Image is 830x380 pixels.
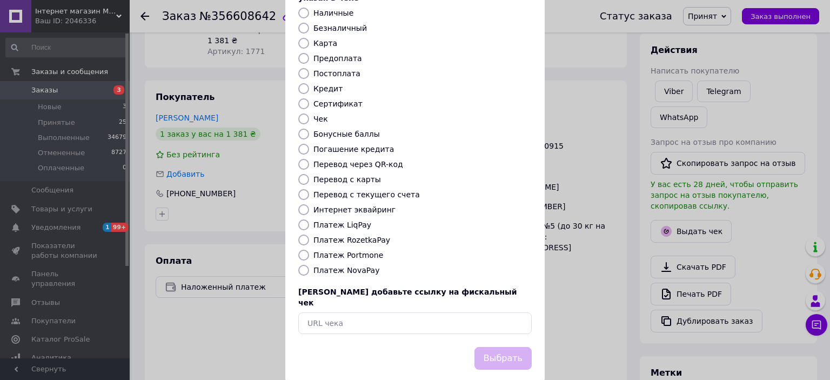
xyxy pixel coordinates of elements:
label: Платеж Portmone [313,251,383,259]
label: Платеж NovaPay [313,266,379,275]
input: URL чека [298,312,532,334]
label: Наличные [313,9,353,17]
label: Перевод с текущего счета [313,190,420,199]
label: Перевод с карты [313,175,381,184]
label: Постоплата [313,69,360,78]
label: Бонусные баллы [313,130,380,138]
label: Платеж LiqPay [313,221,371,229]
label: Погашение кредита [313,145,394,154]
label: Предоплата [313,54,362,63]
label: Платеж RozetkaPay [313,236,390,244]
label: Карта [313,39,337,48]
label: Интернет эквайринг [313,205,396,214]
label: Сертификат [313,99,363,108]
span: [PERSON_NAME] добавьте ссылку на фискальный чек [298,288,517,307]
label: Чек [313,115,328,123]
label: Перевод через QR-код [313,160,403,169]
label: Безналичный [313,24,367,32]
label: Кредит [313,84,343,93]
